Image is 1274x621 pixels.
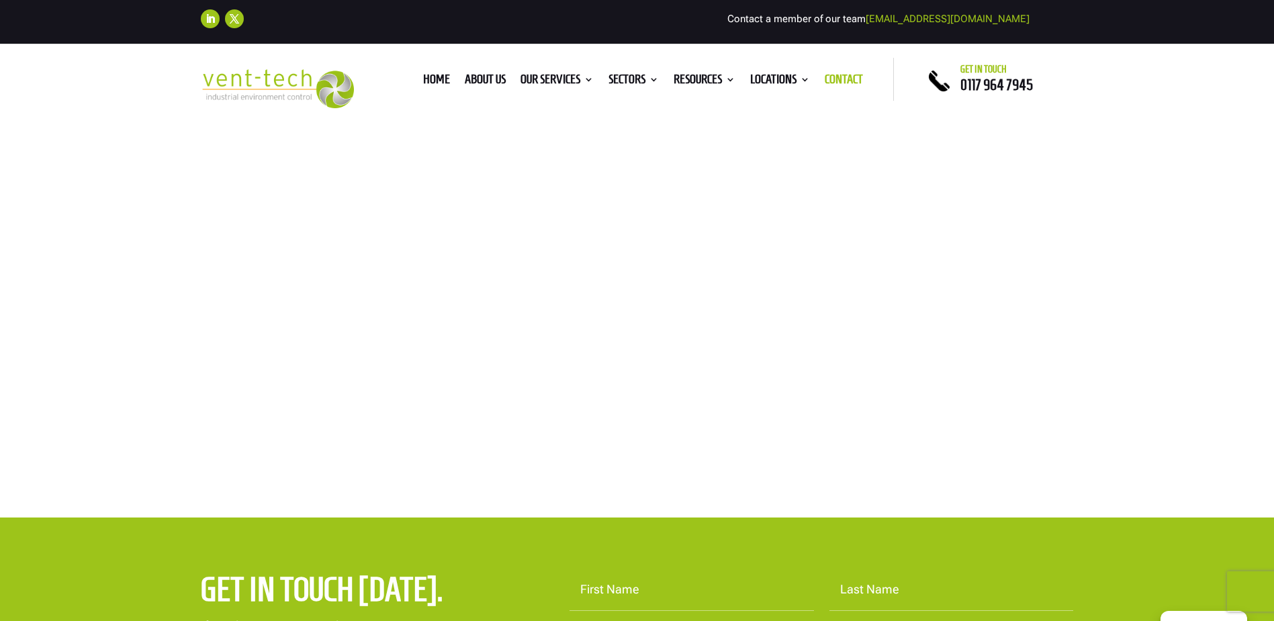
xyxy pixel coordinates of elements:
[960,77,1033,93] a: 0117 964 7945
[201,9,220,28] a: Follow on LinkedIn
[829,569,1074,611] input: Last Name
[750,75,810,89] a: Locations
[727,13,1030,25] span: Contact a member of our team
[960,64,1007,75] span: Get in touch
[825,75,863,89] a: Contact
[570,569,814,611] input: First Name
[520,75,594,89] a: Our Services
[608,75,659,89] a: Sectors
[465,75,506,89] a: About us
[674,75,735,89] a: Resources
[201,569,481,616] h2: Get in touch [DATE].
[201,69,355,109] img: 2023-09-27T08_35_16.549ZVENT-TECH---Clear-background
[423,75,450,89] a: Home
[866,13,1030,25] a: [EMAIL_ADDRESS][DOMAIN_NAME]
[225,9,244,28] a: Follow on X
